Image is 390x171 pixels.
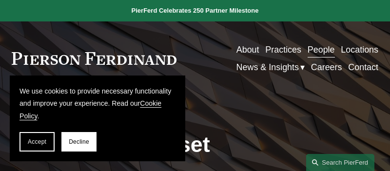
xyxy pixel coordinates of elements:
a: Search this site [306,154,374,171]
a: Cookie Policy [19,99,161,119]
a: People [308,41,335,58]
a: Contact [348,58,378,76]
span: Decline [69,138,89,145]
a: Locations [341,41,378,58]
a: folder dropdown [236,58,305,76]
a: About [236,41,259,58]
a: Careers [311,58,342,76]
a: Practices [265,41,301,58]
button: Accept [19,132,55,152]
p: We use cookies to provide necessary functionality and improve your experience. Read our . [19,85,175,122]
button: Decline [61,132,97,152]
span: Accept [28,138,46,145]
section: Cookie banner [10,76,185,161]
span: News & Insights [236,59,299,75]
